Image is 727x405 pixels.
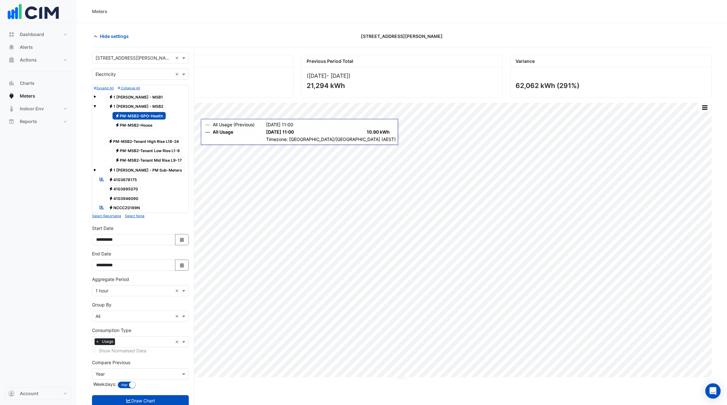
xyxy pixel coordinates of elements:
[106,103,166,110] span: 1 [PERSON_NAME] - MSB2
[108,139,113,144] fa-icon: Electricity
[8,118,15,125] app-icon: Reports
[5,41,72,54] button: Alerts
[125,213,144,219] button: Select None
[8,44,15,50] app-icon: Alerts
[112,112,166,120] span: PM-MSB2-GPO-Health
[5,387,72,400] button: Account
[175,287,180,294] span: Clear
[125,214,144,218] small: Select None
[92,8,107,15] div: Meters
[92,276,129,283] label: Aggregate Period
[20,118,37,125] span: Reports
[20,106,44,112] span: Indoor Env
[175,313,180,320] span: Clear
[109,94,113,99] fa-icon: Electricity
[92,31,133,42] button: Hide settings
[8,80,15,86] app-icon: Charts
[5,102,72,115] button: Indoor Env
[115,148,120,153] fa-icon: Electricity
[179,262,185,268] fa-icon: Select Date
[118,86,140,90] small: Collapse All
[94,86,114,90] small: Expand All
[698,103,711,111] button: More Options
[112,147,183,155] span: PM-MSB2-Tenant Low Rise L1-8
[112,121,156,129] span: PM-MSB2-House
[302,55,502,67] div: Previous Period Total
[99,176,105,182] fa-icon: Reportable
[8,57,15,63] app-icon: Actions
[8,93,15,99] app-icon: Meters
[99,347,146,354] label: Show Normalised Data
[92,225,113,232] label: Start Date
[175,338,180,345] span: Clear
[100,338,115,345] span: Usage
[92,214,121,218] small: Select Reportable
[106,185,141,193] span: 4103895070
[326,72,348,79] span: - [DATE]
[105,137,182,145] span: PM-MSB2-Tenant High Rise L18-24
[5,77,72,90] button: Charts
[92,213,121,219] button: Select Reportable
[20,80,34,86] span: Charts
[118,85,140,91] button: Collapse All
[92,301,111,308] label: Group By
[115,158,120,162] fa-icon: Electricity
[705,383,721,399] div: Open Intercom Messenger
[92,327,131,334] label: Consumption Type
[20,31,44,38] span: Dashboard
[92,381,116,387] label: Weekdays:
[95,338,100,345] span: ×
[5,54,72,66] button: Actions
[115,113,120,118] fa-icon: Electricity
[5,90,72,102] button: Meters
[109,177,113,182] fa-icon: Electricity
[179,237,185,242] fa-icon: Select Date
[361,33,443,40] span: [STREET_ADDRESS][PERSON_NAME]
[106,204,143,212] span: MSB2 House
[510,55,711,67] div: Variance
[20,390,38,397] span: Account
[5,28,72,41] button: Dashboard
[109,196,113,201] fa-icon: Electricity
[106,176,140,183] span: MSB1 House & non-essential
[109,168,113,173] fa-icon: Electricity
[106,166,185,174] span: 1 [PERSON_NAME] - PM Sub-Meters
[109,104,113,109] fa-icon: Electricity
[8,31,15,38] app-icon: Dashboard
[20,93,35,99] span: Meters
[100,33,129,40] span: Hide settings
[307,82,496,90] div: 21,294 kWh
[20,57,37,63] span: Actions
[20,44,33,50] span: Alerts
[307,72,497,79] div: ([DATE] )
[106,195,142,202] span: 4103946090
[106,93,166,101] span: 1 [PERSON_NAME] - MSB1
[175,71,180,77] span: Clear
[99,205,105,210] fa-icon: Reportable
[109,187,113,191] fa-icon: Electricity
[92,359,130,366] label: Compare Previous
[8,0,59,23] img: Company Logo
[94,85,114,91] button: Expand All
[8,106,15,112] app-icon: Indoor Env
[516,82,705,90] div: 62,062 kWh (291%)
[175,55,180,61] span: Clear
[92,250,111,257] label: End Date
[109,205,113,210] fa-icon: Electricity
[5,115,72,128] button: Reports
[115,123,120,128] fa-icon: Electricity
[92,347,189,354] div: Selected meters/streams do not support normalisation
[112,156,185,164] span: PM-MSB2-Tenant Mid Rise L9-17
